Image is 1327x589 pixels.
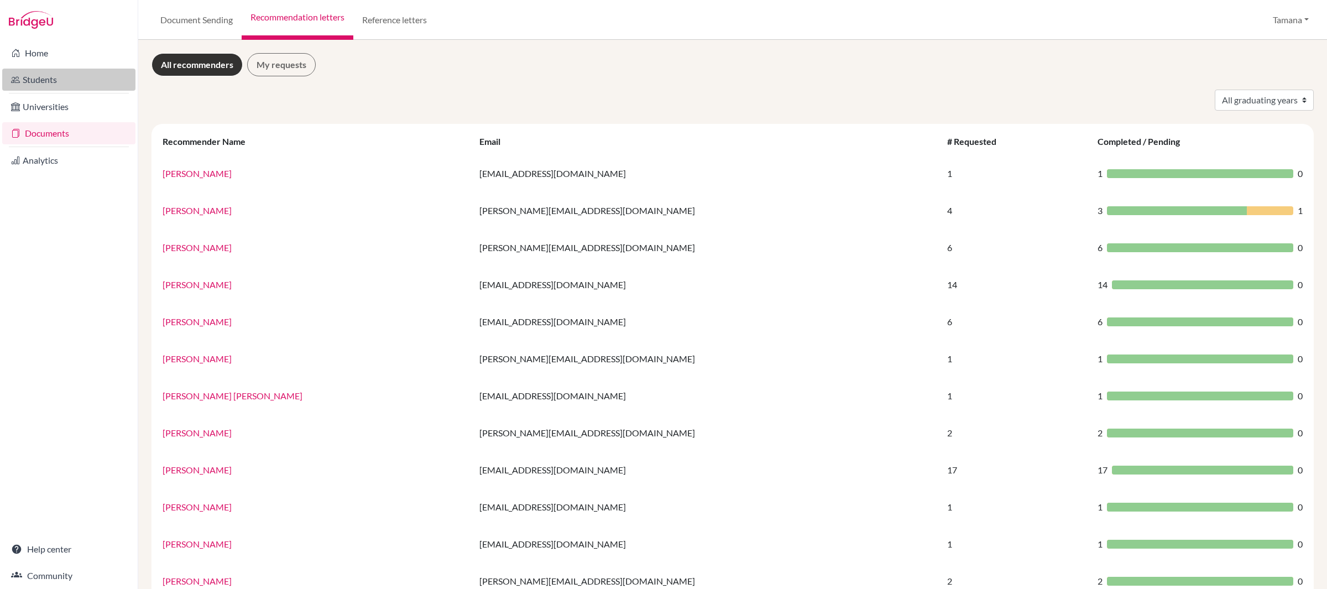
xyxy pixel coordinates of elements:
[2,42,135,64] a: Home
[473,488,941,525] td: [EMAIL_ADDRESS][DOMAIN_NAME]
[1298,315,1303,329] span: 0
[163,539,232,549] a: [PERSON_NAME]
[163,502,232,512] a: [PERSON_NAME]
[1298,241,1303,254] span: 0
[1098,463,1107,477] span: 17
[1298,278,1303,291] span: 0
[163,390,302,401] a: [PERSON_NAME] [PERSON_NAME]
[947,136,1007,147] div: # Requested
[1298,352,1303,366] span: 0
[941,377,1091,414] td: 1
[941,488,1091,525] td: 1
[941,340,1091,377] td: 1
[1298,538,1303,551] span: 0
[473,451,941,488] td: [EMAIL_ADDRESS][DOMAIN_NAME]
[941,266,1091,303] td: 14
[473,303,941,340] td: [EMAIL_ADDRESS][DOMAIN_NAME]
[473,192,941,229] td: [PERSON_NAME][EMAIL_ADDRESS][DOMAIN_NAME]
[473,229,941,266] td: [PERSON_NAME][EMAIL_ADDRESS][DOMAIN_NAME]
[473,377,941,414] td: [EMAIL_ADDRESS][DOMAIN_NAME]
[9,11,53,29] img: Bridge-U
[163,168,232,179] a: [PERSON_NAME]
[163,279,232,290] a: [PERSON_NAME]
[473,340,941,377] td: [PERSON_NAME][EMAIL_ADDRESS][DOMAIN_NAME]
[163,576,232,586] a: [PERSON_NAME]
[941,414,1091,451] td: 2
[1098,575,1103,588] span: 2
[2,96,135,118] a: Universities
[941,155,1091,192] td: 1
[163,428,232,438] a: [PERSON_NAME]
[473,266,941,303] td: [EMAIL_ADDRESS][DOMAIN_NAME]
[473,525,941,562] td: [EMAIL_ADDRESS][DOMAIN_NAME]
[1298,167,1303,180] span: 0
[479,136,511,147] div: Email
[473,155,941,192] td: [EMAIL_ADDRESS][DOMAIN_NAME]
[1298,426,1303,440] span: 0
[1298,204,1303,217] span: 1
[1098,204,1103,217] span: 3
[2,149,135,171] a: Analytics
[1098,538,1103,551] span: 1
[2,538,135,560] a: Help center
[1098,501,1103,514] span: 1
[1298,575,1303,588] span: 0
[941,229,1091,266] td: 6
[1298,501,1303,514] span: 0
[163,136,257,147] div: Recommender Name
[151,53,243,76] a: All recommenders
[163,242,232,253] a: [PERSON_NAME]
[163,205,232,216] a: [PERSON_NAME]
[1298,389,1303,403] span: 0
[1098,241,1103,254] span: 6
[2,565,135,587] a: Community
[473,414,941,451] td: [PERSON_NAME][EMAIL_ADDRESS][DOMAIN_NAME]
[941,525,1091,562] td: 1
[941,451,1091,488] td: 17
[163,353,232,364] a: [PERSON_NAME]
[1098,136,1191,147] div: Completed / Pending
[1098,352,1103,366] span: 1
[1268,9,1314,30] button: Tamana
[163,465,232,475] a: [PERSON_NAME]
[1098,167,1103,180] span: 1
[2,69,135,91] a: Students
[247,53,316,76] a: My requests
[2,122,135,144] a: Documents
[163,316,232,327] a: [PERSON_NAME]
[1298,463,1303,477] span: 0
[1098,278,1107,291] span: 14
[1098,315,1103,329] span: 6
[941,192,1091,229] td: 4
[1098,426,1103,440] span: 2
[1098,389,1103,403] span: 1
[941,303,1091,340] td: 6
